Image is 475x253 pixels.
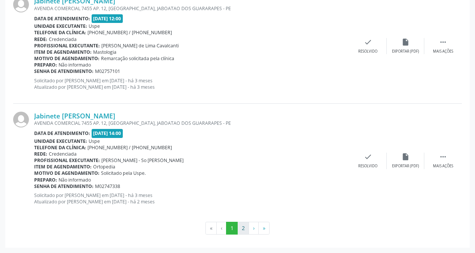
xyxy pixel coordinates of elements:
p: Solicitado por [PERSON_NAME] em [DATE] - há 3 meses Atualizado por [PERSON_NAME] em [DATE] - há 3... [34,77,349,90]
div: AVENIDA COMERCIAL 7455 AP. 12, [GEOGRAPHIC_DATA], JABOATAO DOS GUARARAPES - PE [34,120,349,126]
div: AVENIDA COMERCIAL 7455 AP. 12, [GEOGRAPHIC_DATA], JABOATAO DOS GUARARAPES - PE [34,5,349,12]
span: Uspe [89,138,100,144]
i: check [364,153,372,161]
b: Motivo de agendamento: [34,170,100,176]
b: Telefone da clínica: [34,29,86,36]
span: Credenciada [49,151,77,157]
b: Senha de atendimento: [34,183,93,189]
span: Solicitado pela Uspe. [101,170,146,176]
div: Exportar (PDF) [392,49,419,54]
b: Senha de atendimento: [34,68,93,74]
span: [PHONE_NUMBER] / [PHONE_NUMBER] [87,29,172,36]
p: Solicitado por [PERSON_NAME] em [DATE] - há 3 meses Atualizado por [PERSON_NAME] em [DATE] - há 2... [34,192,349,205]
b: Telefone da clínica: [34,144,86,151]
i: check [364,38,372,46]
button: Go to next page [249,222,259,235]
button: Go to last page [258,222,270,235]
b: Rede: [34,36,47,42]
b: Profissional executante: [34,157,100,164]
span: M02747338 [95,183,120,189]
div: Resolvido [358,164,377,169]
span: Ortopedia [93,164,115,170]
b: Preparo: [34,177,57,183]
span: Não informado [59,177,91,183]
div: Mais ações [433,49,453,54]
span: [DATE] 12:00 [92,14,123,23]
span: [PERSON_NAME] de Lima Cavalcanti [101,42,179,49]
i:  [439,38,447,46]
button: Go to page 2 [237,222,249,235]
b: Unidade executante: [34,138,87,144]
img: img [13,112,29,127]
ul: Pagination [13,222,462,235]
b: Data de atendimento: [34,130,90,136]
b: Unidade executante: [34,23,87,29]
span: [DATE] 14:00 [92,129,123,138]
b: Preparo: [34,62,57,68]
span: [PHONE_NUMBER] / [PHONE_NUMBER] [87,144,172,151]
b: Data de atendimento: [34,15,90,22]
i: insert_drive_file [401,153,410,161]
span: Credenciada [49,36,77,42]
b: Item de agendamento: [34,164,92,170]
div: Mais ações [433,164,453,169]
b: Rede: [34,151,47,157]
b: Profissional executante: [34,42,100,49]
span: Uspe [89,23,100,29]
b: Item de agendamento: [34,49,92,55]
span: [PERSON_NAME] - So [PERSON_NAME] [101,157,184,164]
span: Mastologia [93,49,116,55]
span: Remarcação solicitada pela clínica [101,55,174,62]
b: Motivo de agendamento: [34,55,100,62]
div: Resolvido [358,49,377,54]
button: Go to page 1 [226,222,238,235]
a: Jabinete [PERSON_NAME] [34,112,115,120]
div: Exportar (PDF) [392,164,419,169]
span: Não informado [59,62,91,68]
span: M02757101 [95,68,120,74]
i: insert_drive_file [401,38,410,46]
i:  [439,153,447,161]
